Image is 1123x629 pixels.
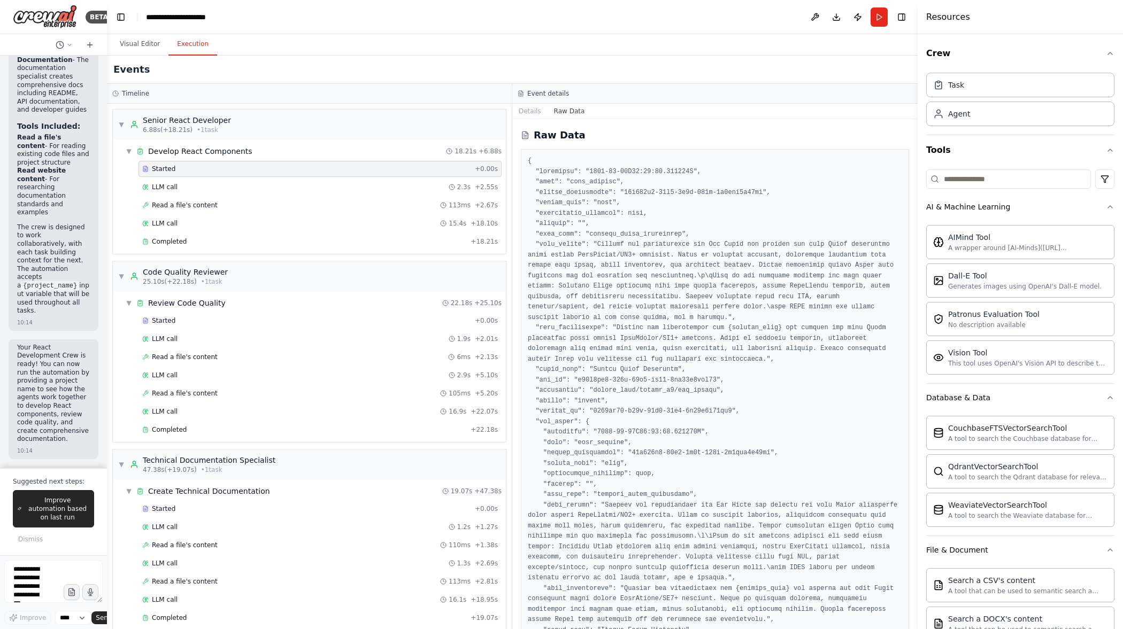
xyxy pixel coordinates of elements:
h3: Event details [527,89,569,98]
span: 1.3s [457,559,471,568]
span: ▼ [126,147,132,156]
span: Completed [152,425,187,434]
span: + 2.69s [475,559,498,568]
div: Senior React Developer [143,115,231,126]
h2: Raw Data [534,128,586,143]
span: + 19.07s [471,614,498,622]
span: + 2.67s [475,201,498,209]
span: • 1 task [201,277,222,286]
span: + 0.00s [475,316,498,325]
div: CouchbaseFTSVectorSearchTool [948,423,1107,433]
img: CSVSearchTool [933,580,944,591]
span: + 0.00s [475,165,498,173]
div: AI & Machine Learning [926,221,1114,383]
span: 16.1s [449,595,466,604]
span: 1.2s [457,523,471,531]
span: Completed [152,614,187,622]
span: Improve [20,614,46,622]
span: • 1 task [201,465,222,474]
div: Database & Data [926,411,1114,535]
strong: Read website content [17,167,66,183]
button: Improve [4,611,51,625]
li: - For reading existing code files and project structure [17,134,90,167]
span: LLM call [152,407,178,416]
span: Dismiss [18,535,43,543]
span: Send [96,614,112,622]
p: Suggested next steps: [13,477,94,486]
span: 25.10s (+22.18s) [143,277,197,286]
span: 105ms [449,389,471,398]
button: Send [91,611,125,624]
strong: Tools Included: [17,122,80,130]
img: WeaviateVectorSearchTool [933,504,944,515]
div: Review Code Quality [148,298,226,308]
div: A wrapper around [AI-Minds]([URL][DOMAIN_NAME]). Useful for when you need answers to questions fr... [948,244,1107,252]
button: AI & Machine Learning [926,193,1114,221]
button: Dismiss [13,532,48,547]
span: 110ms [449,541,471,549]
div: Database & Data [926,392,990,403]
div: No description available [948,321,1040,329]
span: + 18.10s [471,219,498,228]
img: DOCXSearchTool [933,618,944,629]
img: VisionTool [933,352,944,363]
img: QdrantVectorSearchTool [933,466,944,477]
span: + 1.27s [475,523,498,531]
span: 6.88s (+18.21s) [143,126,193,134]
div: Search a CSV's content [948,575,1107,586]
div: BETA [86,11,112,24]
span: 18.21s [455,147,476,156]
span: + 2.55s [475,183,498,191]
div: Patronus Evaluation Tool [948,309,1040,320]
div: A tool to search the Couchbase database for relevant information on internal documents. [948,434,1107,443]
strong: Create Technical Documentation [17,48,76,64]
span: 1.9s [457,335,471,343]
div: Dall-E Tool [948,270,1102,281]
span: 19.07s [451,487,473,495]
span: ▼ [118,460,125,469]
span: 16.9s [449,407,466,416]
span: ▼ [118,272,125,281]
span: Read a file's content [152,541,218,549]
li: - For researching documentation standards and examples [17,167,90,217]
span: + 2.01s [475,335,498,343]
div: Agent [948,108,970,119]
button: Start a new chat [81,38,98,51]
span: + 6.88s [479,147,502,156]
span: 6ms [457,353,471,361]
div: AI & Machine Learning [926,201,1010,212]
span: LLM call [152,219,178,228]
span: Started [152,504,175,513]
div: WeaviateVectorSearchTool [948,500,1107,510]
span: • 1 task [197,126,218,134]
button: Visual Editor [111,33,168,56]
h3: Timeline [122,89,149,98]
span: 2.9s [457,371,471,379]
span: LLM call [152,371,178,379]
span: + 2.13s [475,353,498,361]
button: Database & Data [926,384,1114,411]
button: File & Document [926,536,1114,564]
div: This tool uses OpenAI's Vision API to describe the contents of an image. [948,359,1107,368]
button: Details [512,104,548,119]
span: LLM call [152,335,178,343]
span: ▼ [126,299,132,307]
span: LLM call [152,595,178,604]
span: LLM call [152,183,178,191]
div: A tool to search the Weaviate database for relevant information on internal documents. [948,511,1107,520]
button: Hide left sidebar [113,10,128,25]
span: ▼ [126,487,132,495]
div: A tool to search the Qdrant database for relevant information on internal documents. [948,473,1107,482]
span: LLM call [152,523,178,531]
nav: breadcrumb [146,12,235,22]
span: Started [152,316,175,325]
img: Logo [13,5,77,29]
span: LLM call [152,559,178,568]
button: Execution [168,33,217,56]
span: + 18.95s [471,595,498,604]
span: ▼ [118,120,125,129]
span: Started [152,165,175,173]
button: Crew [926,38,1114,68]
div: Search a DOCX's content [948,614,1107,624]
img: AIMindTool [933,237,944,247]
